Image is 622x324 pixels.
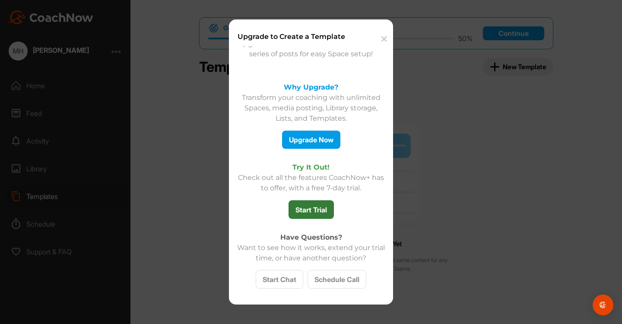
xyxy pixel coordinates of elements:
button: Schedule Call [308,270,366,289]
p: Check out all the features CoachNow+ has to offer, with a free 7-day trial. [235,173,387,193]
button: Upgrade Now [282,131,340,149]
div: Want to see how it works, extend your trial time, or have another question? [235,243,387,263]
p: Upgrade to to create reusable series of posts for easy Space setup! [235,38,387,59]
h3: Upgrade to Create a Template [238,32,374,42]
div: Open Intercom Messenger [593,295,613,315]
button: Start Trial [289,200,334,219]
button: ✕ [374,26,393,52]
h3: Why Upgrade? [235,82,387,93]
button: Start Chat [256,270,303,289]
strong: Have Questions? [280,233,342,241]
p: Transform your coaching with unlimited Spaces, media posting, Library storage, Lists, and Templates. [235,93,387,124]
h3: Try It Out! [235,162,387,173]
